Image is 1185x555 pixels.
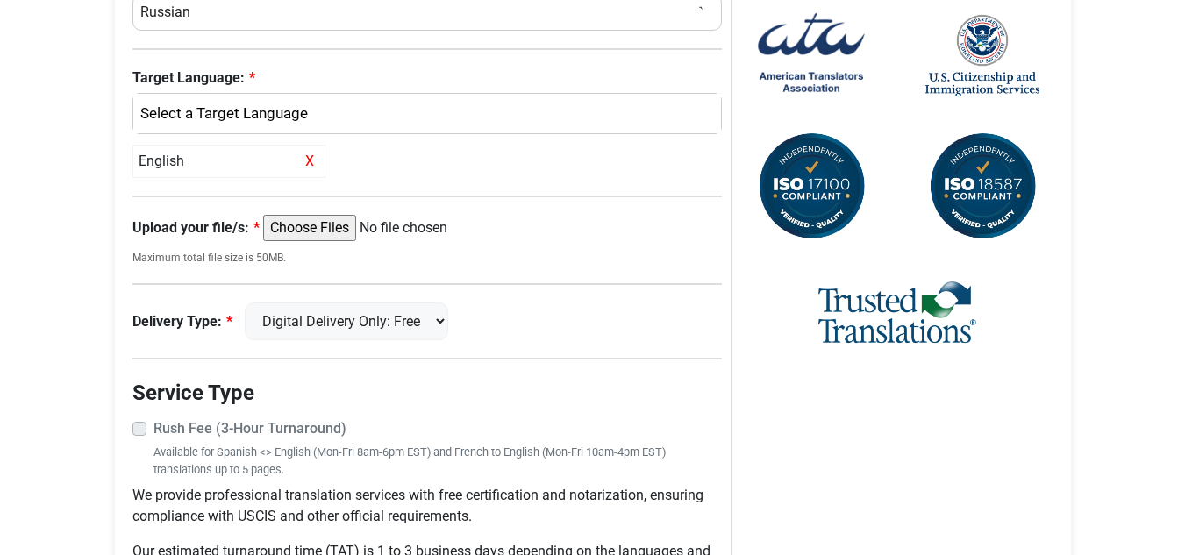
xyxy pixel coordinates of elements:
span: X [301,151,319,172]
img: Trusted Translations Logo [818,279,976,348]
img: United States Citizenship and Immigration Services Logo [925,13,1039,98]
label: Target Language: [132,68,723,89]
button: English [132,93,723,135]
div: English [142,103,704,125]
img: ISO 17100 Compliant Certification [754,130,868,244]
p: We provide professional translation services with free certification and notarization, ensuring c... [132,485,723,527]
legend: Service Type [132,377,723,409]
strong: Rush Fee (3-Hour Turnaround) [153,420,346,437]
div: English [132,145,325,178]
small: Available for Spanish <> English (Mon-Fri 8am-6pm EST) and French to English (Mon-Fri 10am-4pm ES... [153,444,723,477]
img: ISO 18587 Compliant Certification [925,130,1039,244]
label: Upload your file/s: [132,217,260,238]
small: Maximum total file size is 50MB. [132,250,723,266]
label: Delivery Type: [132,311,232,332]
